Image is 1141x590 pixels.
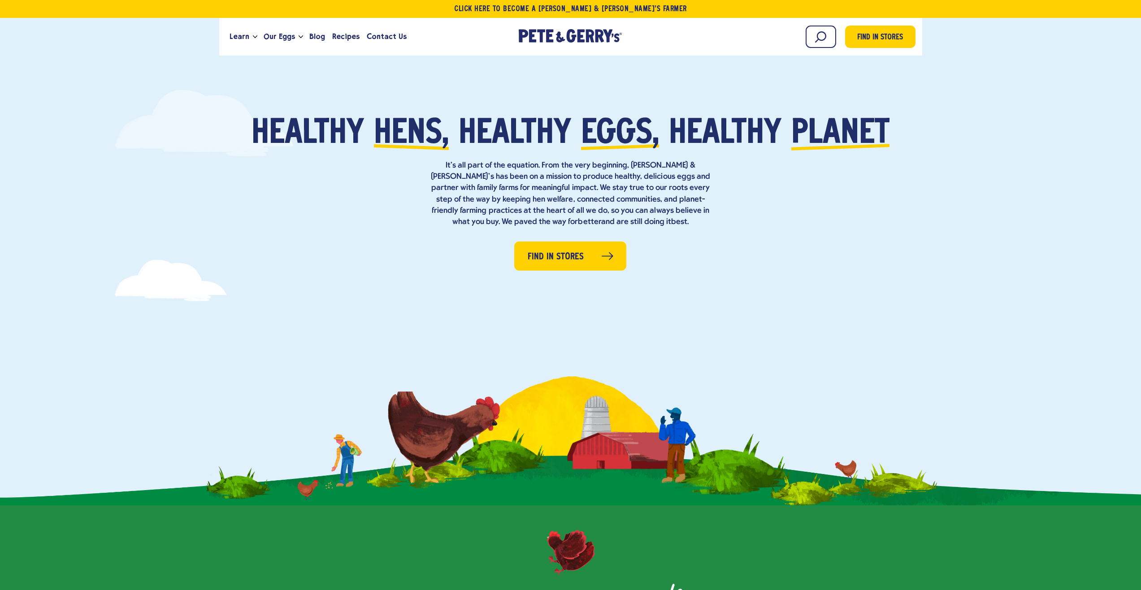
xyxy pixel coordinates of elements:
span: Recipes [332,31,360,42]
a: Recipes [329,25,363,49]
strong: better [578,218,601,226]
a: Find in Stores [845,26,915,48]
span: Learn [230,31,249,42]
a: Learn [226,25,253,49]
span: Blog [309,31,325,42]
button: Open the dropdown menu for Learn [253,35,257,39]
input: Search [806,26,836,48]
span: Contact Us [367,31,407,42]
span: healthy [669,117,781,151]
a: Blog [306,25,329,49]
p: It’s all part of the equation. From the very beginning, [PERSON_NAME] & [PERSON_NAME]’s has been ... [427,160,714,228]
span: hens, [374,117,449,151]
span: eggs, [581,117,659,151]
span: planet [791,117,889,151]
span: Find in Stores [857,32,903,44]
strong: best [671,218,687,226]
span: Find in Stores [528,250,584,264]
a: Contact Us [363,25,410,49]
span: healthy [459,117,571,151]
span: Our Eggs [264,31,295,42]
span: Healthy [252,117,364,151]
a: Find in Stores [514,241,626,271]
button: Open the dropdown menu for Our Eggs [299,35,303,39]
a: Our Eggs [260,25,299,49]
